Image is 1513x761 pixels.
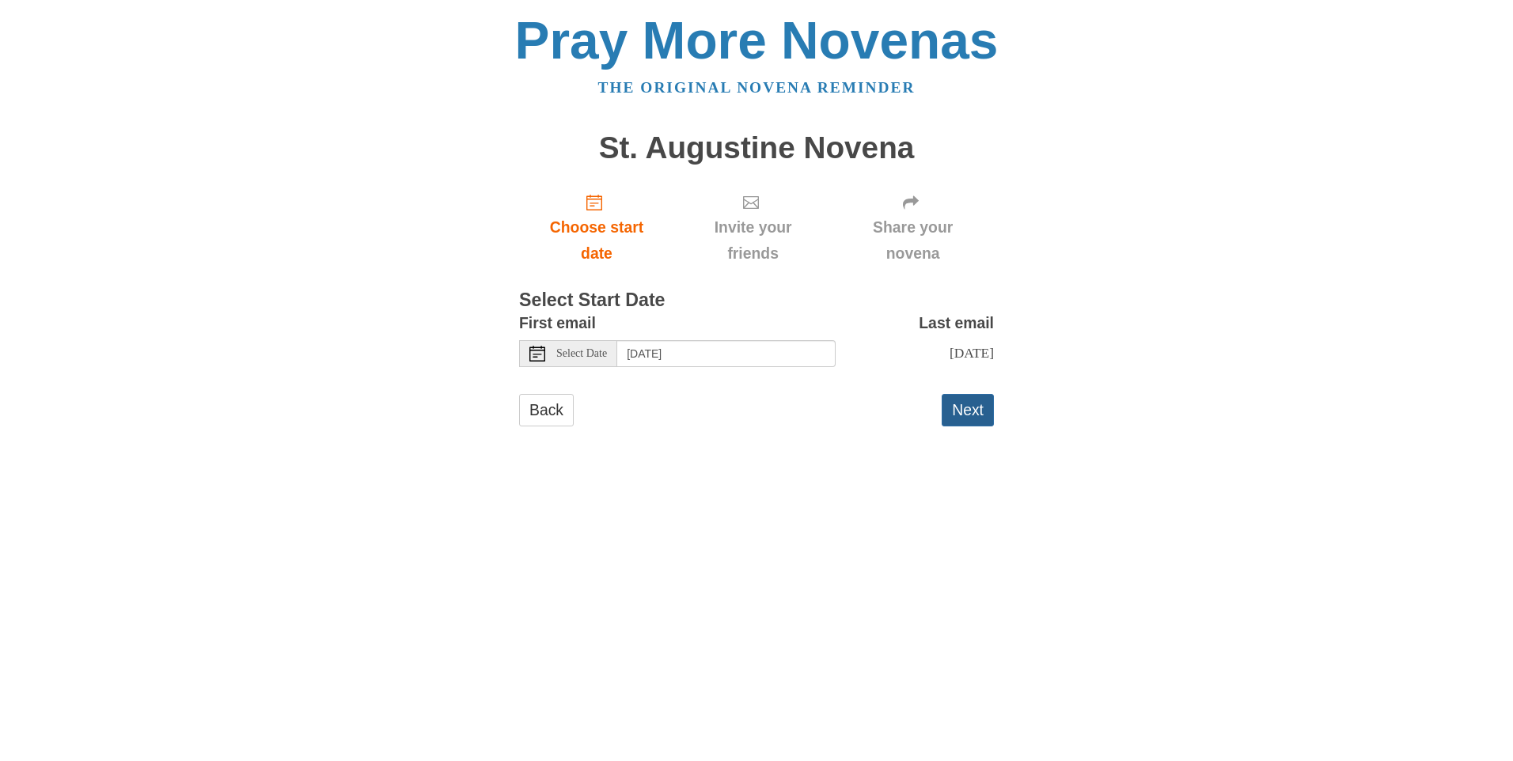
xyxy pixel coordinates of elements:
[950,345,994,361] span: [DATE]
[942,394,994,426] button: Next
[598,79,916,96] a: The original novena reminder
[556,348,607,359] span: Select Date
[519,394,574,426] a: Back
[919,310,994,336] label: Last email
[535,214,658,267] span: Choose start date
[617,340,836,367] input: Use the arrow keys to pick a date
[519,131,994,165] h1: St. Augustine Novena
[674,180,832,274] div: Click "Next" to confirm your start date first.
[848,214,978,267] span: Share your novena
[690,214,816,267] span: Invite your friends
[515,11,999,70] a: Pray More Novenas
[519,180,674,274] a: Choose start date
[519,310,596,336] label: First email
[832,180,994,274] div: Click "Next" to confirm your start date first.
[519,290,994,311] h3: Select Start Date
